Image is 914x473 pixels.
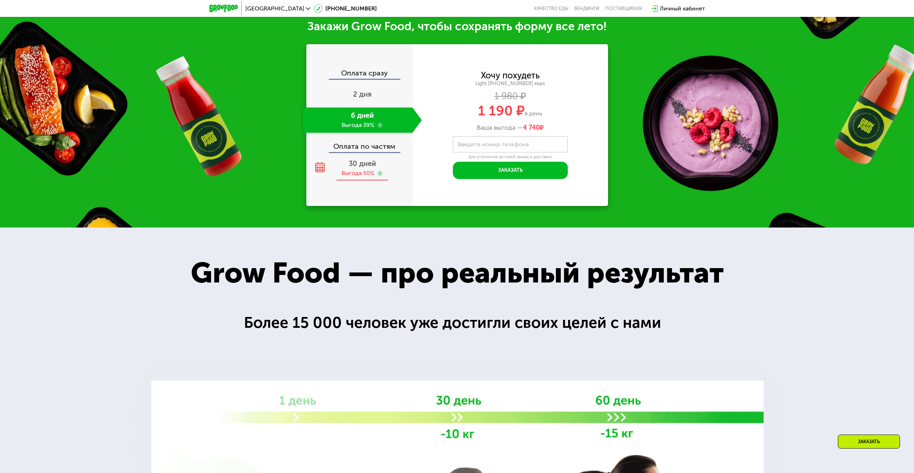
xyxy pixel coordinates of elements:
[353,90,372,98] span: 2 дня
[169,251,745,295] div: Grow Food — про реальный результат
[660,4,705,13] div: Личный кабинет
[478,102,525,119] span: 1 190 ₽
[307,69,413,79] div: Оплата сразу
[342,169,374,177] div: Выгода 50%
[413,92,608,100] div: 1 980 ₽
[458,142,529,146] label: Введите номер телефона
[349,159,376,168] span: 30 дней
[574,6,599,12] a: Вендинги
[245,6,304,12] span: [GEOGRAPHIC_DATA]
[453,154,568,160] div: Для уточнения деталей заказа и доставки
[307,136,413,152] div: Оплата по частям
[525,110,542,117] span: в день
[453,162,568,179] button: Заказать
[481,72,540,79] div: Хочу похудеть
[838,435,900,449] div: Заказать
[413,124,608,132] div: Ваша выгода —
[523,124,540,132] span: 4 740
[523,124,544,132] span: ₽
[534,6,569,12] a: Качество еды
[605,6,642,12] div: поставщикам
[413,81,608,87] div: Light [PHONE_NUMBER] ккал
[244,311,671,335] div: Более 15 000 человек уже достигли своих целей с нами
[314,4,377,13] a: [PHONE_NUMBER]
